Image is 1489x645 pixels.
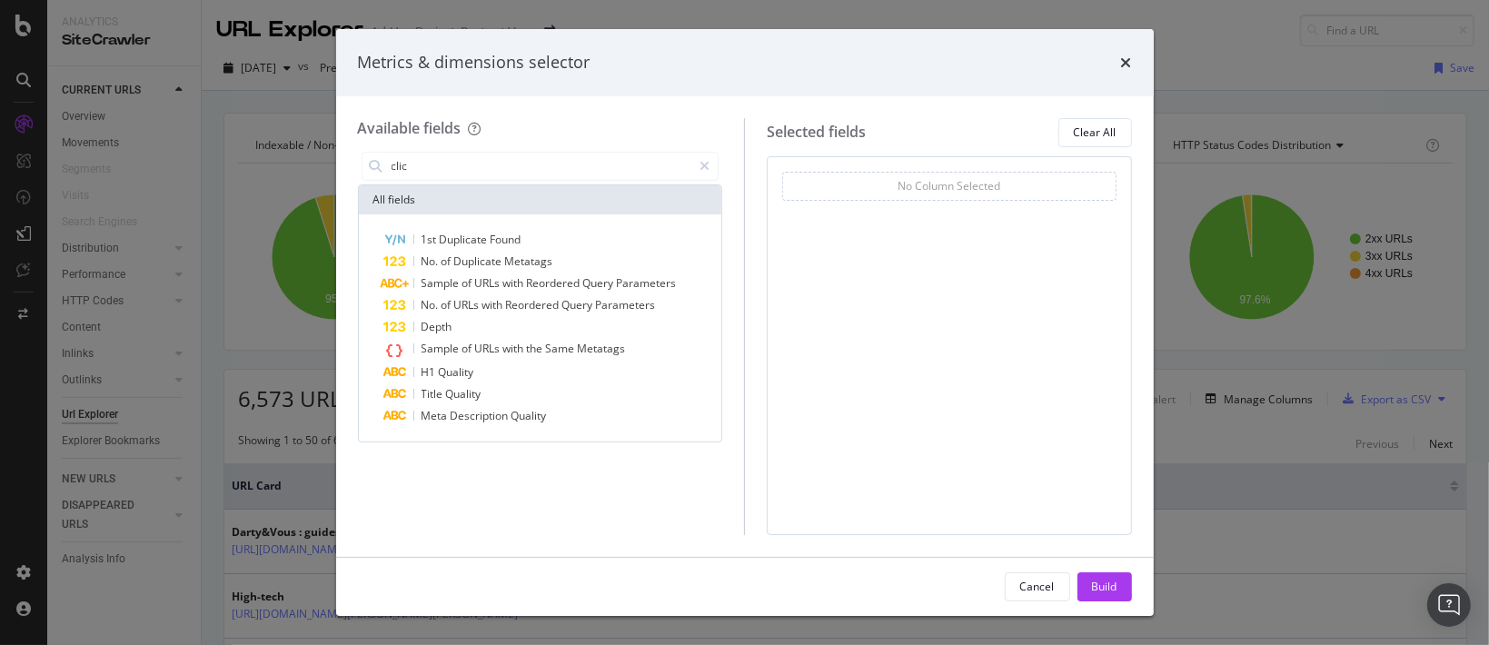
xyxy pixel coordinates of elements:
[359,185,722,214] div: All fields
[446,386,481,402] span: Quality
[505,253,553,269] span: Metatags
[454,253,505,269] span: Duplicate
[767,122,866,143] div: Selected fields
[503,341,527,356] span: with
[1005,572,1070,601] button: Cancel
[442,297,454,313] span: of
[422,275,462,291] span: Sample
[454,297,482,313] span: URLs
[422,297,442,313] span: No.
[1121,51,1132,74] div: times
[358,118,462,138] div: Available fields
[336,29,1154,616] div: modal
[546,341,578,356] span: Same
[439,364,474,380] span: Quality
[617,275,677,291] span: Parameters
[1427,583,1471,627] div: Open Intercom Messenger
[422,386,446,402] span: Title
[451,408,511,423] span: Description
[358,51,591,74] div: Metrics & dimensions selector
[422,253,442,269] span: No.
[440,232,491,247] span: Duplicate
[422,319,452,334] span: Depth
[442,253,454,269] span: of
[482,297,506,313] span: with
[422,341,462,356] span: Sample
[390,153,692,180] input: Search by field name
[527,341,546,356] span: the
[511,408,547,423] span: Quality
[422,408,451,423] span: Meta
[1020,579,1055,594] div: Cancel
[596,297,656,313] span: Parameters
[503,275,527,291] span: with
[1058,118,1132,147] button: Clear All
[527,275,583,291] span: Reordered
[578,341,626,356] span: Metatags
[475,341,503,356] span: URLs
[1092,579,1117,594] div: Build
[491,232,521,247] span: Found
[898,178,1000,193] div: No Column Selected
[1074,124,1117,140] div: Clear All
[562,297,596,313] span: Query
[1077,572,1132,601] button: Build
[475,275,503,291] span: URLs
[462,341,475,356] span: of
[506,297,562,313] span: Reordered
[583,275,617,291] span: Query
[462,275,475,291] span: of
[422,232,440,247] span: 1st
[422,364,439,380] span: H1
